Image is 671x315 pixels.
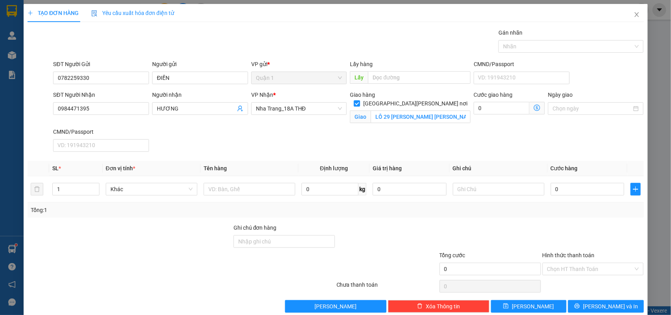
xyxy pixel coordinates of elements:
span: Lấy [350,71,368,84]
label: Ngày giao [548,92,573,98]
input: Dọc đường [368,71,471,84]
span: [PERSON_NAME] [314,302,357,311]
span: Giá trị hàng [373,165,402,171]
label: Hình thức thanh toán [542,252,594,258]
span: Khác [110,183,193,195]
div: CMND/Passport [53,127,149,136]
button: [PERSON_NAME] [285,300,386,313]
span: [PERSON_NAME] [512,302,554,311]
span: user-add [237,105,243,112]
button: save[PERSON_NAME] [491,300,566,313]
img: icon [91,10,97,17]
span: Định lượng [320,165,348,171]
div: Người nhận [152,90,248,99]
span: plus [28,10,33,16]
input: VD: Bàn, Ghế [204,183,295,195]
label: Gán nhãn [498,29,522,36]
div: Tổng: 1 [31,206,259,214]
label: Cước giao hàng [474,92,513,98]
span: close [633,11,640,18]
button: deleteXóa Thông tin [388,300,489,313]
div: Người gửi [152,60,248,68]
div: Chưa thanh toán [336,280,439,294]
button: Close [625,4,647,26]
button: printer[PERSON_NAME] và In [568,300,643,313]
label: Ghi chú đơn hàng [233,225,277,231]
span: VP Nhận [251,92,273,98]
span: Nha Trang_18A THĐ [256,103,342,114]
input: Ghi chú đơn hàng [233,235,335,248]
button: delete [31,183,43,195]
b: [DOMAIN_NAME] [66,30,108,36]
div: SĐT Người Gửi [53,60,149,68]
b: Phương Nam Express [10,51,43,101]
span: Tên hàng [204,165,227,171]
span: TẠO ĐƠN HÀNG [28,10,79,16]
span: printer [574,303,580,309]
span: Giao hàng [350,92,375,98]
span: Cước hàng [550,165,577,171]
span: plus [631,186,640,192]
span: Xóa Thông tin [426,302,460,311]
th: Ghi chú [449,161,547,176]
b: Gửi khách hàng [48,11,78,48]
input: 0 [373,183,447,195]
span: Giao [350,111,371,123]
div: VP gửi [251,60,347,68]
span: kg [358,183,366,195]
span: delete [417,303,423,309]
input: Ghi Chú [452,183,544,195]
span: dollar-circle [534,105,540,111]
span: Lấy hàng [350,61,373,67]
div: SĐT Người Nhận [53,90,149,99]
li: (c) 2017 [66,37,108,47]
span: [GEOGRAPHIC_DATA][PERSON_NAME] nơi [360,99,471,108]
span: Quận 1 [256,72,342,84]
span: SL [52,165,59,171]
span: Tổng cước [439,252,465,258]
img: logo.jpg [85,10,104,29]
span: Đơn vị tính [106,165,135,171]
div: CMND/Passport [474,60,570,68]
span: Yêu cầu xuất hóa đơn điện tử [91,10,174,16]
input: Cước giao hàng [474,102,529,114]
input: Ngày giao [553,104,632,113]
span: [PERSON_NAME] và In [583,302,638,311]
input: Giao tận nơi [371,111,471,123]
span: save [503,303,509,309]
button: plus [631,183,640,195]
